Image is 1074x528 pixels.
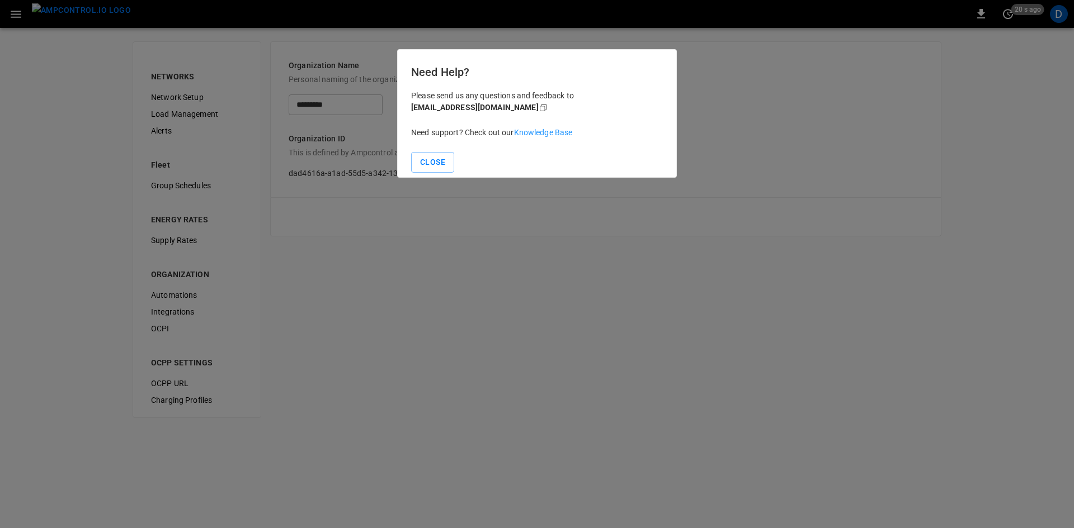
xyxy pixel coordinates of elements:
[411,63,663,81] h6: Need Help?
[411,152,454,173] button: Close
[514,128,573,137] a: Knowledge Base
[411,90,663,113] p: Please send us any questions and feedback to
[538,102,549,114] div: copy
[411,102,539,113] div: [EMAIL_ADDRESS][DOMAIN_NAME]
[411,127,663,139] p: Need support? Check out our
